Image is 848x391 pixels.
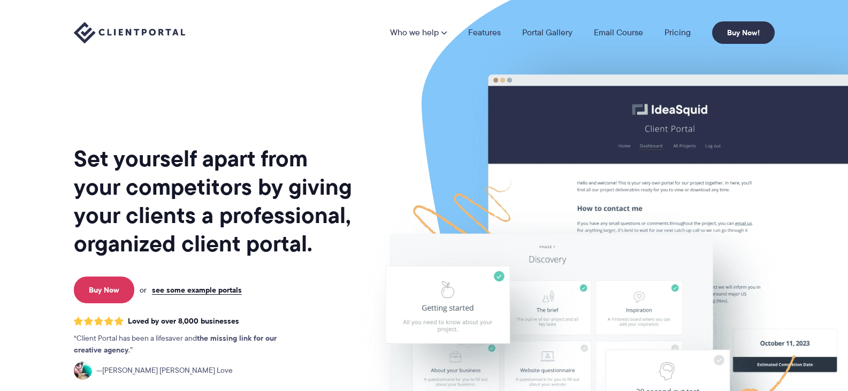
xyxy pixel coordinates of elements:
[74,332,277,356] strong: the missing link for our creative agency
[74,277,134,303] a: Buy Now
[74,144,354,258] h1: Set yourself apart from your competitors by giving your clients a professional, organized client ...
[522,28,572,37] a: Portal Gallery
[468,28,501,37] a: Features
[712,21,775,44] a: Buy Now!
[140,285,147,295] span: or
[152,285,242,295] a: see some example portals
[664,28,691,37] a: Pricing
[128,317,239,326] span: Loved by over 8,000 businesses
[74,333,299,356] p: Client Portal has been a lifesaver and .
[594,28,643,37] a: Email Course
[390,28,447,37] a: Who we help
[96,365,233,377] span: [PERSON_NAME] [PERSON_NAME] Love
